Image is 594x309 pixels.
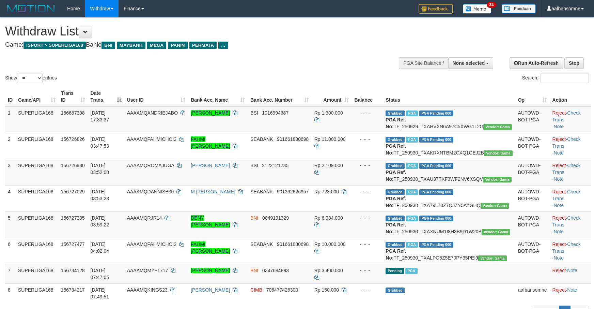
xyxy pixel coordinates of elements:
[250,241,273,247] span: SEABANK
[406,216,418,221] span: Marked by aafnonsreyleab
[567,287,577,293] a: Note
[5,106,15,133] td: 1
[406,111,418,116] span: Marked by aafsoycanthlai
[250,268,258,273] span: BNI
[515,283,550,303] td: aafbansomne
[354,241,380,248] div: - - -
[147,42,167,49] span: MEGA
[191,136,230,149] a: FAHMI [PERSON_NAME]
[354,286,380,293] div: - - -
[515,133,550,159] td: AUTOWD-BOT-PGA
[250,110,258,116] span: BSI
[552,110,566,116] a: Reject
[61,241,85,247] span: 156727477
[386,288,405,293] span: Grabbed
[383,159,515,185] td: TF_250930_TXAU37TKF3WF2NV6XSQV
[277,189,309,194] span: Copy 901362626957 to clipboard
[502,4,536,13] img: panduan.png
[552,287,566,293] a: Reject
[191,110,230,116] a: [PERSON_NAME]
[314,287,339,293] span: Rp 150.000
[552,136,581,149] a: Check Trans
[191,287,230,293] a: [PERSON_NAME]
[448,57,494,69] button: None selected
[61,268,85,273] span: 156734128
[481,203,509,209] span: Vendor URL: https://trx31.1velocity.biz
[354,162,380,169] div: - - -
[61,163,85,168] span: 156726980
[61,189,85,194] span: 156727029
[419,4,453,14] img: Feedback.jpg
[483,177,512,182] span: Vendor URL: https://trx31.1velocity.biz
[406,242,418,248] span: Marked by aafandaneth
[564,57,584,69] a: Stop
[553,229,564,234] a: Note
[386,189,405,195] span: Grabbed
[419,242,453,248] span: PGA Pending
[314,241,346,247] span: Rp 10.000.000
[552,189,581,201] a: Check Trans
[515,87,550,106] th: Op: activate to sort column ascending
[5,211,15,238] td: 5
[127,241,176,247] span: AAAAMQFAHMICHOI2
[351,87,383,106] th: Balance
[386,268,404,274] span: Pending
[61,136,85,142] span: 156726826
[15,211,58,238] td: SUPERLIGA168
[262,215,289,221] span: Copy 0849191329 to clipboard
[550,159,591,185] td: · ·
[191,241,230,254] a: FAHMI [PERSON_NAME]
[383,87,515,106] th: Status
[550,264,591,283] td: ·
[515,159,550,185] td: AUTOWD-BOT-PGA
[515,106,550,133] td: AUTOWD-BOT-PGA
[91,189,109,201] span: [DATE] 03:53:23
[453,60,485,66] span: None selected
[550,185,591,211] td: · ·
[386,117,406,129] b: PGA Ref. No:
[91,268,109,280] span: [DATE] 07:47:05
[386,196,406,208] b: PGA Ref. No:
[61,215,85,221] span: 156727335
[277,241,309,247] span: Copy 901661830698 to clipboard
[484,150,513,156] span: Vendor URL: https://trx31.1velocity.biz
[168,42,187,49] span: PANIN
[189,42,217,49] span: PERMATA
[482,229,510,235] span: Vendor URL: https://trx31.1velocity.biz
[386,248,406,261] b: PGA Ref. No:
[5,73,57,83] label: Show entries
[541,73,589,83] input: Search:
[515,238,550,264] td: AUTOWD-BOT-PGA
[383,211,515,238] td: TF_250930_TXAXNUM1I8H3B9D1W20B
[553,176,564,182] a: Note
[550,238,591,264] td: · ·
[124,87,188,106] th: User ID: activate to sort column ascending
[15,106,58,133] td: SUPERLIGA168
[91,215,109,227] span: [DATE] 03:59:22
[250,136,273,142] span: SEABANK
[17,73,43,83] select: Showentries
[552,241,581,254] a: Check Trans
[383,133,515,159] td: TF_250930_TXAKRXNTBM2CXQ1GEJ2B
[91,136,109,149] span: [DATE] 03:47:53
[483,124,512,130] span: Vendor URL: https://trx31.1velocity.biz
[550,211,591,238] td: · ·
[127,136,176,142] span: AAAAMQFAHMICHOI2
[250,163,258,168] span: BSI
[386,242,405,248] span: Grabbed
[552,136,566,142] a: Reject
[515,185,550,211] td: AUTOWD-BOT-PGA
[61,110,85,116] span: 156687398
[567,268,577,273] a: Note
[61,287,85,293] span: 156734217
[266,287,298,293] span: Copy 706477426300 to clipboard
[553,255,564,261] a: Note
[314,163,343,168] span: Rp 2.109.000
[117,42,145,49] span: MAYBANK
[58,87,88,106] th: Trans ID: activate to sort column ascending
[552,268,566,273] a: Reject
[383,185,515,211] td: TF_250930_TXA79L70Z7QJZY5AYGHQ
[15,264,58,283] td: SUPERLIGA168
[386,163,405,169] span: Grabbed
[552,215,566,221] a: Reject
